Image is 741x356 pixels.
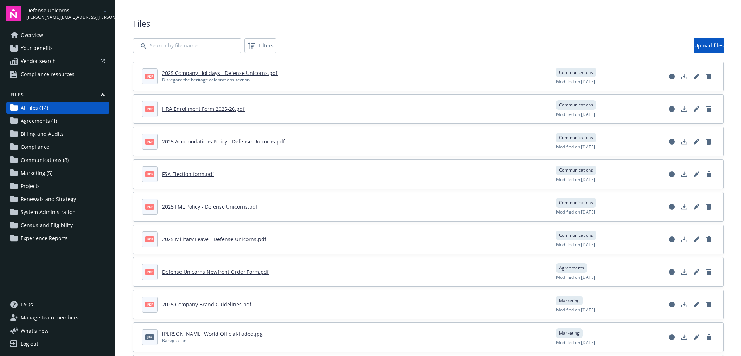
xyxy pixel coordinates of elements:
span: Filters [246,40,275,51]
a: Download document [678,71,690,82]
a: FAQs [6,299,109,310]
span: Agreements [559,265,584,271]
a: Download document [678,266,690,278]
a: Edit document [691,71,702,82]
div: Background [162,338,263,344]
span: Modified on [DATE] [556,176,595,183]
a: 2025 FML Policy - Defense Unicorns.pdf [162,203,258,210]
span: Filters [259,42,274,49]
span: Manage team members [21,312,79,323]
span: Billing and Audits [21,128,64,140]
span: Modified on [DATE] [556,307,595,313]
a: Vendor search [6,55,109,67]
span: Modified on [DATE] [556,144,595,150]
span: pdf [145,302,154,307]
a: Download document [678,234,690,245]
a: View file details [666,266,678,278]
a: Download document [678,136,690,147]
a: 2025 Accomodations Policy - Defense Unicorns.pdf [162,138,285,145]
span: Census and Eligibility [21,219,73,231]
input: Search by file name... [133,38,241,53]
span: pdf [145,139,154,144]
button: What's new [6,327,60,335]
a: View file details [666,71,678,82]
span: Compliance [21,141,49,153]
a: Download document [678,299,690,310]
a: Delete document [703,71,715,82]
span: Files [133,17,724,30]
a: Your benefits [6,42,109,54]
a: Agreements (1) [6,115,109,127]
a: Delete document [703,103,715,115]
span: Marketing [559,297,580,304]
span: Marketing (5) [21,167,52,179]
a: Compliance [6,141,109,153]
span: Modified on [DATE] [556,111,595,118]
span: Overview [21,29,43,41]
a: HRA Enrollment Form 2025-26.pdf [162,105,245,112]
span: Communications [559,134,593,141]
span: Marketing [559,330,580,336]
span: Modified on [DATE] [556,209,595,215]
span: pdf [145,74,154,79]
span: Projects [21,180,40,192]
a: Census and Eligibility [6,219,109,231]
a: Renewals and Strategy [6,193,109,205]
a: View file details [666,103,678,115]
span: Vendor search [21,55,56,67]
a: View file details [666,168,678,180]
a: Communications (8) [6,154,109,166]
a: Edit document [691,299,702,310]
a: Projects [6,180,109,192]
a: Upload files [694,38,724,53]
a: View file details [666,136,678,147]
a: View file details [666,331,678,343]
span: Modified on [DATE] [556,242,595,248]
span: Upload files [694,42,724,49]
a: Edit document [691,103,702,115]
span: Renewals and Strategy [21,193,76,205]
a: Experience Reports [6,233,109,244]
span: Experience Reports [21,233,68,244]
a: All files (14) [6,102,109,114]
span: Communications [559,232,593,239]
a: Download document [678,201,690,213]
a: Download document [678,168,690,180]
img: navigator-logo.svg [6,6,21,21]
a: Delete document [703,266,715,278]
button: Files [6,92,109,101]
a: [PERSON_NAME] World Official-Faded.jpg [162,330,263,337]
a: Marketing (5) [6,167,109,179]
span: System Administration [21,206,76,218]
a: Manage team members [6,312,109,323]
a: View file details [666,299,678,310]
a: View file details [666,201,678,213]
button: Filters [244,38,276,53]
a: Delete document [703,299,715,310]
div: Log out [21,338,38,350]
a: Edit document [691,136,702,147]
span: Modified on [DATE] [556,79,595,85]
span: Communications [559,167,593,173]
span: pdf [145,106,154,112]
a: arrowDropDown [101,7,109,15]
a: Download document [678,103,690,115]
span: Communications [559,200,593,206]
span: Your benefits [21,42,53,54]
a: Delete document [703,201,715,213]
span: pdf [145,204,154,209]
span: Modified on [DATE] [556,339,595,346]
a: Edit document [691,168,702,180]
a: Defense Unicorns Newfront Order Form.pdf [162,268,269,275]
span: [PERSON_NAME][EMAIL_ADDRESS][PERSON_NAME][DOMAIN_NAME] [26,14,101,21]
a: Edit document [691,331,702,343]
span: Communications [559,102,593,108]
a: System Administration [6,206,109,218]
a: Edit document [691,201,702,213]
span: Compliance resources [21,68,75,80]
span: Agreements (1) [21,115,57,127]
a: 2025 Company Brand Guidelines.pdf [162,301,251,308]
a: Edit document [691,266,702,278]
span: FAQs [21,299,33,310]
a: 2025 Company Holidays - Defense Unicorns.pdf [162,70,278,76]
